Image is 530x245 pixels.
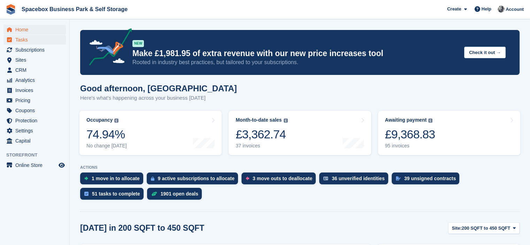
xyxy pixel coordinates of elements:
img: icon-info-grey-7440780725fd019a000dd9b08b2336e03edf1995a4989e88bcd33f0948082b44.svg [428,118,432,123]
div: 1 move in to allocate [92,176,140,181]
span: Coupons [15,106,57,115]
span: Capital [15,136,57,146]
div: 3 move outs to deallocate [253,176,312,181]
div: Occupancy [86,117,113,123]
div: £9,368.83 [385,127,435,141]
span: Account [506,6,524,13]
img: contract_signature_icon-13c848040528278c33f63329250d36e43548de30e8caae1d1a13099fd9432cc5.svg [396,176,401,181]
img: move_ins_to_allocate_icon-fdf77a2bb77ea45bf5b3d319d69a93e2d87916cf1d5bf7949dd705db3b84f3ca.svg [84,176,88,181]
h1: Good afternoon, [GEOGRAPHIC_DATA] [80,84,237,93]
img: price-adjustments-announcement-icon-8257ccfd72463d97f412b2fc003d46551f7dbcb40ab6d574587a9cd5c0d94... [83,28,132,68]
span: Sites [15,55,57,65]
p: ACTIONS [80,165,520,170]
img: deal-1b604bf984904fb50ccaf53a9ad4b4a5d6e5aea283cecdc64d6e3604feb123c2.svg [151,191,157,196]
a: Occupancy 74.94% No change [DATE] [79,111,222,155]
div: 51 tasks to complete [92,191,140,197]
a: Month-to-date sales £3,362.74 37 invoices [229,111,371,155]
a: 39 unsigned contracts [392,173,463,188]
a: 1901 open deals [147,188,205,203]
div: 37 invoices [236,143,287,149]
a: 3 move outs to deallocate [241,173,319,188]
span: Tasks [15,35,57,45]
a: 1 move in to allocate [80,173,147,188]
span: Online Store [15,160,57,170]
div: 39 unsigned contracts [404,176,456,181]
a: 9 active subscriptions to allocate [147,173,241,188]
span: Analytics [15,75,57,85]
img: icon-info-grey-7440780725fd019a000dd9b08b2336e03edf1995a4989e88bcd33f0948082b44.svg [114,118,118,123]
span: CRM [15,65,57,75]
a: menu [3,35,66,45]
img: icon-info-grey-7440780725fd019a000dd9b08b2336e03edf1995a4989e88bcd33f0948082b44.svg [284,118,288,123]
a: menu [3,106,66,115]
span: Help [482,6,491,13]
div: 36 unverified identities [332,176,385,181]
div: 74.94% [86,127,127,141]
span: Protection [15,116,57,125]
a: menu [3,75,66,85]
a: menu [3,95,66,105]
div: No change [DATE] [86,143,127,149]
a: menu [3,160,66,170]
div: 95 invoices [385,143,435,149]
div: £3,362.74 [236,127,287,141]
img: active_subscription_to_allocate_icon-d502201f5373d7db506a760aba3b589e785aa758c864c3986d89f69b8ff3... [151,176,154,181]
span: Home [15,25,57,35]
span: Subscriptions [15,45,57,55]
div: 1901 open deals [161,191,198,197]
p: Rooted in industry best practices, but tailored to your subscriptions. [132,59,459,66]
p: Make £1,981.95 of extra revenue with our new price increases tool [132,48,459,59]
span: Site: [452,225,462,232]
span: Pricing [15,95,57,105]
img: move_outs_to_deallocate_icon-f764333ba52eb49d3ac5e1228854f67142a1ed5810a6f6cc68b1a99e826820c5.svg [246,176,249,181]
a: menu [3,25,66,35]
span: Create [447,6,461,13]
div: NEW [132,40,144,47]
span: Settings [15,126,57,136]
a: menu [3,126,66,136]
a: menu [3,85,66,95]
a: Awaiting payment £9,368.83 95 invoices [378,111,520,155]
a: 36 unverified identities [319,173,392,188]
a: 51 tasks to complete [80,188,147,203]
p: Here's what's happening across your business [DATE] [80,94,237,102]
div: Month-to-date sales [236,117,282,123]
span: 200 SQFT to 450 SQFT [462,225,510,232]
a: Spacebox Business Park & Self Storage [19,3,130,15]
button: Site: 200 SQFT to 450 SQFT [448,222,520,234]
span: Storefront [6,152,69,159]
a: menu [3,116,66,125]
a: menu [3,136,66,146]
img: stora-icon-8386f47178a22dfd0bd8f6a31ec36ba5ce8667c1dd55bd0f319d3a0aa187defe.svg [6,4,16,15]
a: menu [3,65,66,75]
img: verify_identity-adf6edd0f0f0b5bbfe63781bf79b02c33cf7c696d77639b501bdc392416b5a36.svg [323,176,328,181]
img: task-75834270c22a3079a89374b754ae025e5fb1db73e45f91037f5363f120a921f8.svg [84,192,89,196]
h2: [DATE] in 200 SQFT to 450 SQFT [80,223,204,233]
div: 9 active subscriptions to allocate [158,176,235,181]
span: Invoices [15,85,57,95]
div: Awaiting payment [385,117,427,123]
a: menu [3,45,66,55]
a: menu [3,55,66,65]
a: Preview store [57,161,66,169]
img: SUDIPTA VIRMANI [498,6,505,13]
button: Check it out → [464,47,506,58]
